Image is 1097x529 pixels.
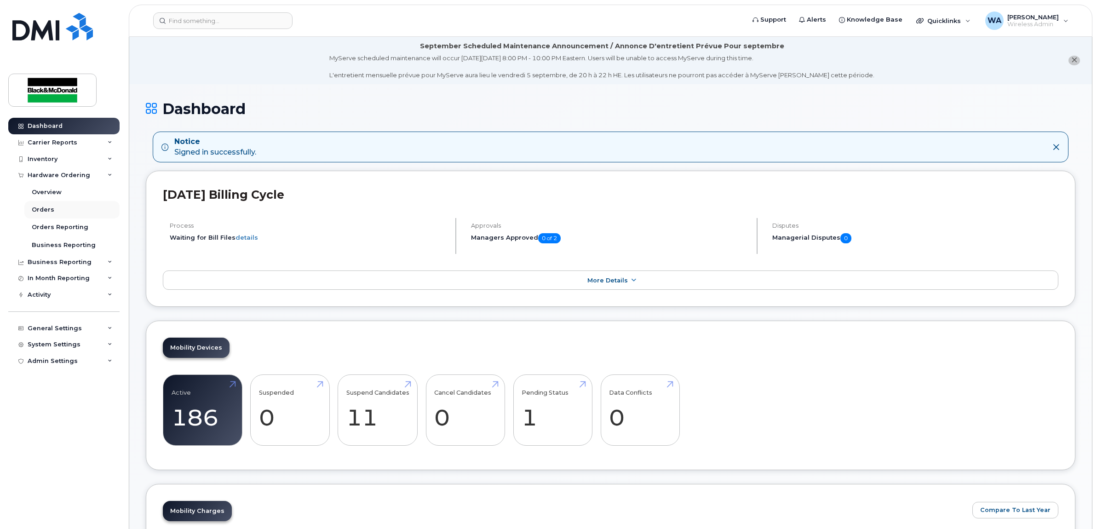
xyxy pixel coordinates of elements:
a: Data Conflicts 0 [609,380,671,441]
h5: Managers Approved [471,233,749,243]
div: September Scheduled Maintenance Announcement / Annonce D'entretient Prévue Pour septembre [420,41,784,51]
button: Compare To Last Year [972,502,1058,518]
h5: Managerial Disputes [772,233,1058,243]
button: close notification [1068,56,1080,65]
span: More Details [587,277,628,284]
div: MyServe scheduled maintenance will occur [DATE][DATE] 8:00 PM - 10:00 PM Eastern. Users will be u... [329,54,874,80]
h4: Process [170,222,448,229]
a: Suspended 0 [259,380,321,441]
a: Mobility Charges [163,501,232,521]
span: Compare To Last Year [980,506,1051,514]
a: details [235,234,258,241]
h4: Approvals [471,222,749,229]
h2: [DATE] Billing Cycle [163,188,1058,201]
span: 0 of 2 [538,233,561,243]
a: Mobility Devices [163,338,230,358]
a: Pending Status 1 [522,380,584,441]
li: Waiting for Bill Files [170,233,448,242]
a: Cancel Candidates 0 [434,380,496,441]
strong: Notice [174,137,256,147]
div: Signed in successfully. [174,137,256,158]
span: 0 [840,233,851,243]
a: Suspend Candidates 11 [346,380,409,441]
a: Active 186 [172,380,234,441]
h4: Disputes [772,222,1058,229]
h1: Dashboard [146,101,1075,117]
